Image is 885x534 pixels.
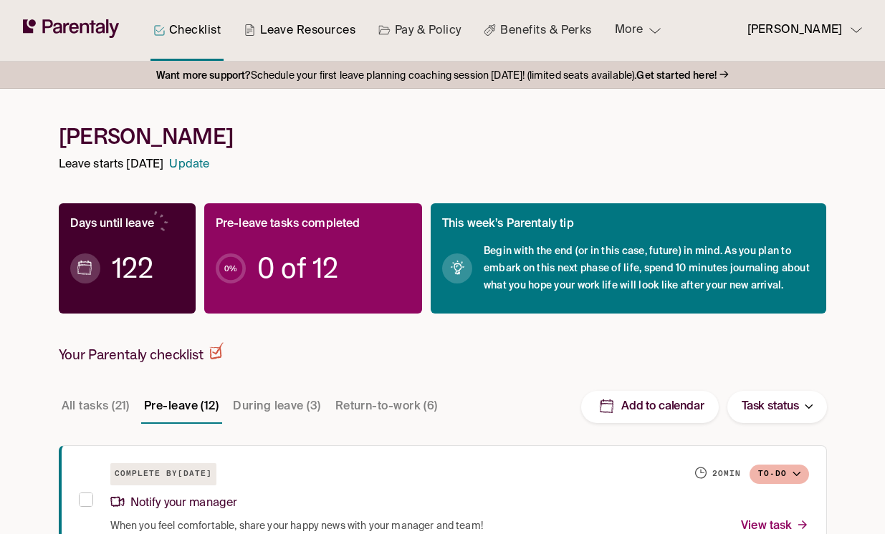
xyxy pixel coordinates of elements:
p: Days until leave [70,215,154,234]
span: 0 of 12 [257,261,338,276]
a: Want more support?Schedule your first leave planning coaching session [DATE]! (limited seats avai... [156,67,729,86]
div: Task stage tabs [59,389,444,424]
p: → [719,65,729,86]
strong: Want more support? [156,71,251,81]
a: Update [169,155,209,175]
p: Pre-leave tasks completed [216,215,360,234]
span: Schedule your first leave planning coaching session [DATE]! (limited seats available). [156,67,717,86]
button: All tasks (21) [59,389,133,424]
p: Add to calendar [621,399,704,414]
p: Leave starts [DATE] [59,155,164,175]
p: [PERSON_NAME] [747,21,842,40]
h6: 20 min [712,468,741,480]
span: When you feel comfortable, share your happy news with your manager and team! [110,519,483,533]
h2: Your Parentaly checklist [59,342,224,364]
button: Return-to-work (6) [333,389,441,424]
button: Pre-leave (12) [141,389,221,424]
p: This week’s Parentaly tip [442,215,574,234]
button: Add to calendar [581,391,719,423]
span: 122 [112,261,153,276]
strong: Get started here! [636,71,717,81]
span: Begin with the end (or in this case, future) in mind. As you plan to embark on this next phase of... [484,243,815,294]
button: During leave (3) [230,389,323,424]
button: To-do [750,465,809,484]
p: Notify your manager [110,494,238,513]
p: Task status [742,397,799,417]
button: Task status [727,391,827,423]
h1: [PERSON_NAME] [59,123,827,150]
h6: Complete by [DATE] [110,463,216,485]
